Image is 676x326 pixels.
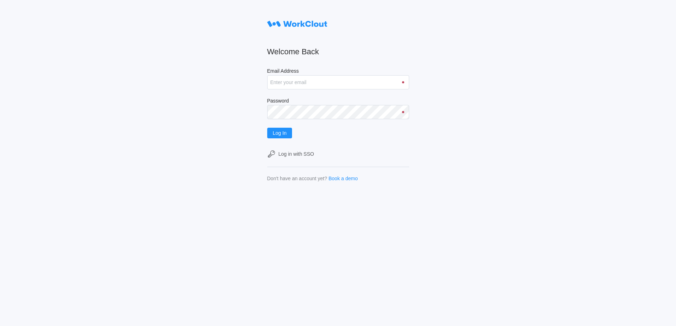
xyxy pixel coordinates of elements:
[267,75,409,89] input: Enter your email
[267,98,409,105] label: Password
[279,151,314,157] div: Log in with SSO
[267,150,409,158] a: Log in with SSO
[267,176,327,181] div: Don't have an account yet?
[273,131,287,136] span: Log In
[329,176,358,181] a: Book a demo
[267,47,409,57] h2: Welcome Back
[267,128,292,138] button: Log In
[267,68,409,75] label: Email Address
